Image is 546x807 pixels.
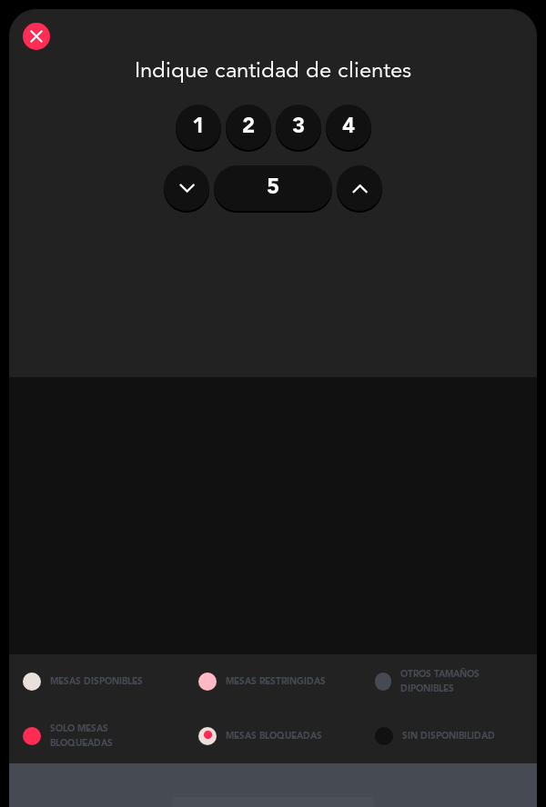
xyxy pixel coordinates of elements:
[226,105,271,150] label: 2
[361,654,537,709] div: OTROS TAMAÑOS DIPONIBLES
[185,709,360,763] div: MESAS BLOQUEADAS
[25,25,47,47] i: close
[326,105,371,150] label: 4
[185,654,360,709] div: MESAS RESTRINGIDAS
[9,654,185,709] div: MESAS DISPONIBLES
[176,105,221,150] label: 1
[9,709,185,763] div: SOLO MESAS BLOQUEADAS
[23,55,523,91] div: Indique cantidad de clientes
[361,709,537,763] div: SIN DISPONIBILIDAD
[276,105,321,150] label: 3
